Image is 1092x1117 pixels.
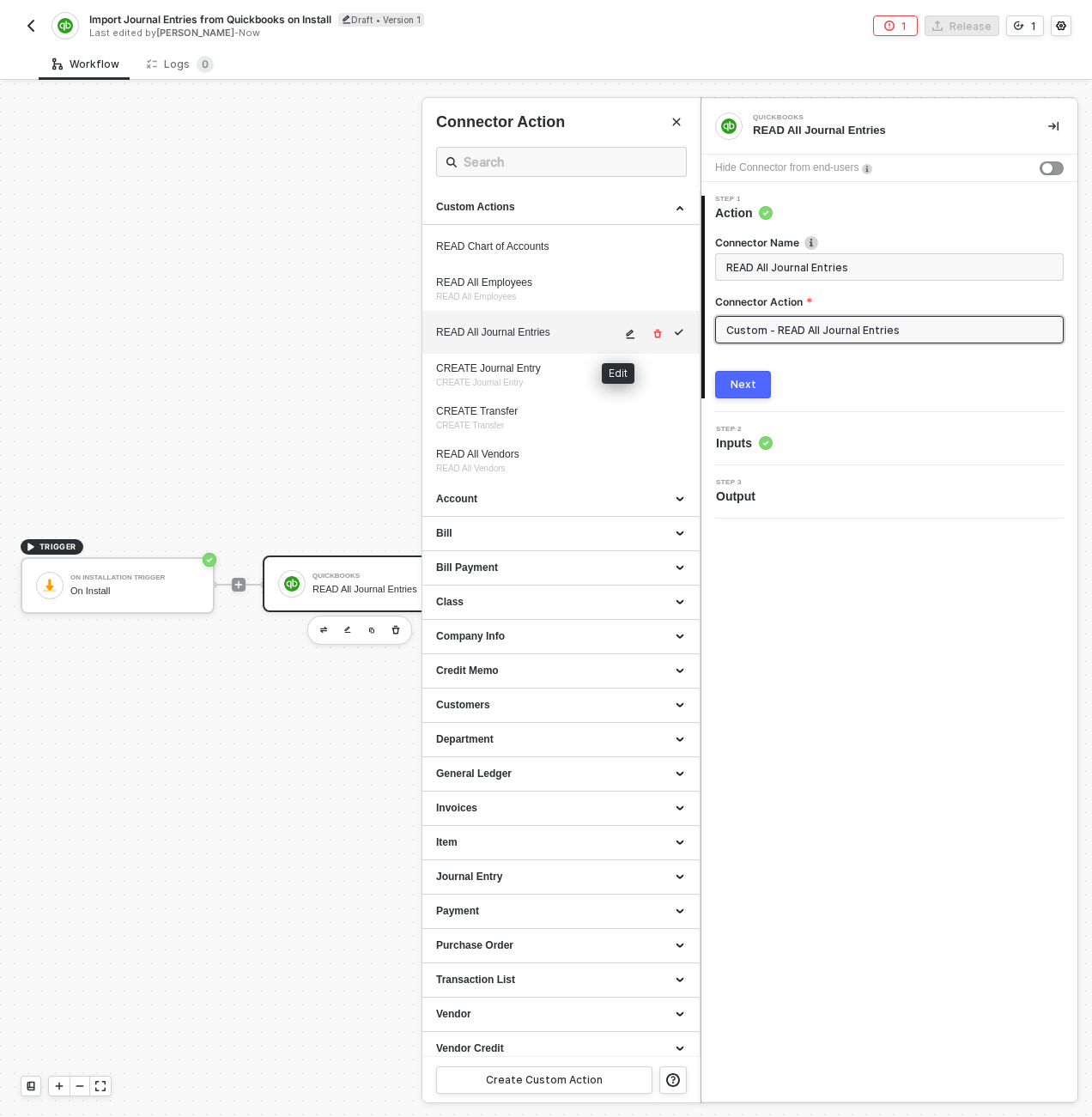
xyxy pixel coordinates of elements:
[436,1066,652,1094] button: Create Custom Action
[338,13,424,27] div: Draft • Version 1
[715,371,771,398] button: Next
[925,15,999,36] button: Release
[436,973,686,987] div: Transaction List
[436,767,686,781] div: General Ledger
[89,27,544,39] div: Last edited by - Now
[436,325,621,340] div: READ All Journal Entries
[701,196,1077,398] div: Step 1Action Connector Nameicon-infoConnector ActionNext
[716,479,762,486] span: Step 3
[715,294,1064,309] label: Connector Action
[602,363,634,384] div: Edit
[1014,21,1024,31] span: icon-versioning
[436,801,686,816] div: Invoices
[436,938,686,953] div: Purchase Order
[436,200,686,215] div: Custom Actions
[436,447,686,462] div: READ All Vendors
[715,196,773,203] span: Step 1
[147,56,214,73] div: Logs
[342,15,351,24] span: icon-edit
[436,240,686,254] div: READ Chart of Accounts
[753,114,1010,121] div: QuickBooks
[436,292,516,301] span: READ All Employees
[436,664,686,678] div: Credit Memo
[436,464,506,473] span: READ All Vendors
[436,1041,686,1056] div: Vendor Credit
[753,123,1021,138] div: READ All Journal Entries
[24,19,38,33] img: back
[436,421,504,430] span: CREATE Transfer
[862,164,872,174] img: icon-info
[436,1007,686,1022] div: Vendor
[804,236,818,250] img: icon-info
[715,316,1064,343] input: Connector Action
[75,1081,85,1091] span: icon-minus
[436,378,524,387] span: CREATE Journal Entry
[715,204,773,222] span: Action
[436,561,686,575] div: Bill Payment
[436,361,686,376] div: CREATE Journal Entry
[666,112,687,132] button: Close
[486,1073,603,1087] div: Create Custom Action
[58,18,72,33] img: integration-icon
[21,15,41,36] button: back
[89,12,331,27] span: Import Journal Entries from Quickbooks on Install
[436,404,686,419] div: CREATE Transfer
[436,492,686,507] div: Account
[436,629,686,644] div: Company Info
[197,56,214,73] sup: 0
[716,434,773,452] span: Inputs
[716,426,773,433] span: Step 2
[156,27,234,39] span: [PERSON_NAME]
[721,118,737,134] img: integration-icon
[1031,19,1036,33] div: 1
[625,329,637,339] span: icon-edit
[884,21,895,31] span: icon-error-page
[436,526,686,541] div: Bill
[716,488,762,505] span: Output
[54,1081,64,1091] span: icon-play
[436,835,686,850] div: Item
[436,870,686,884] div: Journal Entry
[731,378,756,392] div: Next
[701,426,1077,452] div: Step 2Inputs
[95,1081,106,1091] span: icon-expand
[436,112,687,133] div: Connector Action
[873,15,918,36] button: 1
[715,235,1064,250] label: Connector Name
[52,58,119,71] div: Workflow
[715,160,858,176] div: Hide Connector from end-users
[436,595,686,610] div: Class
[901,19,907,33] div: 1
[726,258,1049,276] input: Enter description
[446,155,457,169] span: icon-search
[436,732,686,747] div: Department
[436,276,686,290] div: READ All Employees
[436,904,686,919] div: Payment
[1006,15,1044,36] button: 1
[436,698,686,713] div: Customers
[464,151,659,173] input: Search
[1056,21,1066,31] span: icon-settings
[1048,121,1059,131] span: icon-collapse-right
